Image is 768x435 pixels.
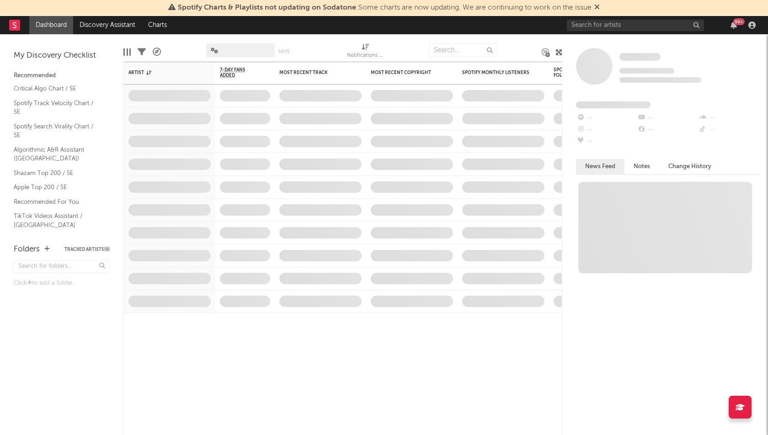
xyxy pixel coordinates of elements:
a: Spotify Track Velocity Chart / SE [14,98,101,117]
div: Most Recent Copyright [371,70,439,75]
span: Dismiss [594,4,600,11]
div: -- [698,112,759,124]
a: Spotify Search Virality Chart / SE [14,122,101,140]
input: Search for folders... [14,260,110,273]
div: Folders [14,244,40,255]
input: Search for artists [567,20,704,31]
a: Critical Algo Chart / SE [14,84,101,94]
button: 99+ [731,21,737,29]
input: Search... [429,43,497,57]
div: -- [698,124,759,136]
span: Fans Added by Platform [576,101,651,108]
button: Change History [659,159,720,174]
a: Apple Top 200 / SE [14,182,101,192]
div: Click to add a folder. [14,278,110,289]
div: -- [576,124,637,136]
button: Tracked Artists(9) [64,247,110,252]
div: Artist [128,70,197,75]
span: Spotify Charts & Playlists not updating on Sodatone [178,4,356,11]
a: Some Artist [619,53,661,62]
a: Algorithmic A&R Assistant ([GEOGRAPHIC_DATA]) [14,145,101,164]
div: -- [637,112,698,124]
span: 7-Day Fans Added [220,67,256,78]
div: -- [576,136,637,148]
div: Spotify Monthly Listeners [462,70,531,75]
div: A&R Pipeline [153,39,161,65]
span: : Some charts are now updating. We are continuing to work on the issue [178,4,592,11]
a: Recommended For You [14,197,101,207]
span: Some Artist [619,53,661,61]
button: Save [278,49,290,54]
div: Recommended [14,70,110,81]
div: 99 + [733,18,745,25]
a: Shazam Top 200 / SE [14,168,101,178]
a: Charts [142,16,173,34]
a: TikTok Videos Assistant / [GEOGRAPHIC_DATA] [14,211,101,230]
div: Filters [138,39,146,65]
button: News Feed [576,159,624,174]
span: Tracking Since: [DATE] [619,68,674,74]
div: Most Recent Track [279,70,348,75]
div: -- [637,124,698,136]
a: Discovery Assistant [73,16,142,34]
div: Spotify Followers [554,67,586,78]
a: Dashboard [29,16,73,34]
span: 0 fans last week [619,77,701,83]
div: -- [576,112,637,124]
button: Notes [624,159,659,174]
div: Notifications (Artist) [347,50,384,61]
div: My Discovery Checklist [14,50,110,61]
div: Notifications (Artist) [347,39,384,65]
div: Edit Columns [123,39,131,65]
